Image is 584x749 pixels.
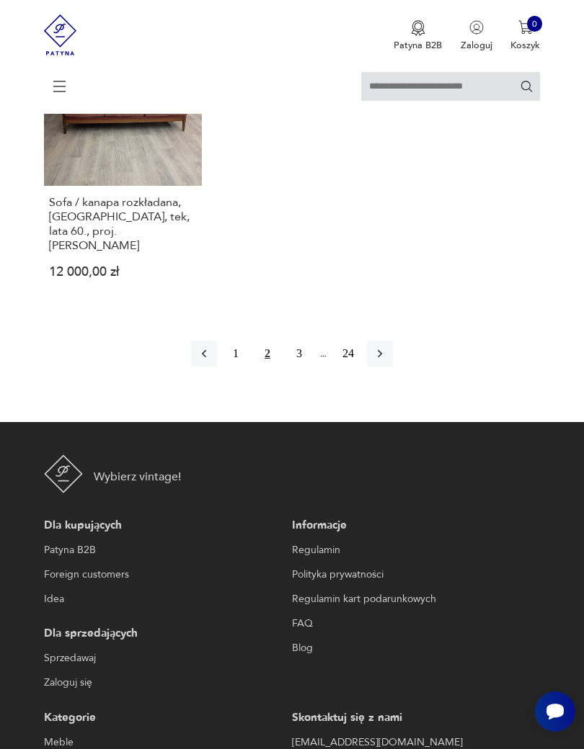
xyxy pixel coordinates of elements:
[394,39,442,52] p: Patyna B2B
[44,625,286,642] p: Dla sprzedających
[520,79,534,93] button: Szukaj
[44,29,202,301] a: Sofa / kanapa rozkładana, Niemcy, tek, lata 60., proj. Eugen SchmidtSofa / kanapa rozkładana, [GE...
[394,20,442,52] a: Ikona medaluPatyna B2B
[94,468,181,485] p: Wybierz vintage!
[461,39,492,52] p: Zaloguj
[292,566,534,583] a: Polityka prywatności
[510,39,540,52] p: Koszyk
[411,20,425,36] img: Ikona medalu
[44,566,286,583] a: Foreign customers
[44,591,286,608] a: Idea
[44,674,286,691] a: Zaloguj się
[292,709,534,727] p: Skontaktuj się z nami
[292,517,534,534] p: Informacje
[44,709,286,727] p: Kategorie
[286,341,312,367] button: 3
[49,195,196,253] h3: Sofa / kanapa rozkładana, [GEOGRAPHIC_DATA], tek, lata 60., proj. [PERSON_NAME]
[292,640,534,657] a: Blog
[394,20,442,52] button: Patyna B2B
[461,20,492,52] button: Zaloguj
[49,267,196,278] p: 12 000,00 zł
[44,650,286,667] a: Sprzedawaj
[44,542,286,559] a: Patyna B2B
[518,20,533,35] img: Ikona koszyka
[44,517,286,534] p: Dla kupujących
[510,20,540,52] button: 0Koszyk
[292,615,534,632] a: FAQ
[255,341,280,367] button: 2
[44,454,83,493] img: Patyna - sklep z meblami i dekoracjami vintage
[527,16,543,32] div: 0
[292,542,534,559] a: Regulamin
[469,20,484,35] img: Ikonka użytkownika
[535,691,575,732] iframe: Smartsupp widget button
[223,341,249,367] button: 1
[335,341,361,367] button: 24
[292,591,534,608] a: Regulamin kart podarunkowych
